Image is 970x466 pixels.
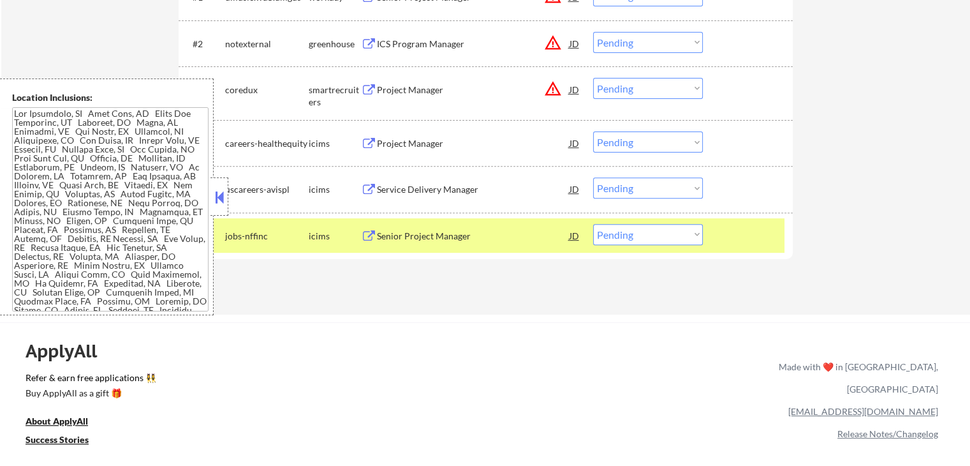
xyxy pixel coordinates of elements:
div: icims [309,137,361,150]
button: warning_amber [544,80,562,98]
div: Location Inclusions: [12,91,209,104]
div: ApplyAll [26,340,112,362]
div: Service Delivery Manager [377,183,570,196]
div: uscareers-avispl [225,183,309,196]
div: JD [568,177,581,200]
div: JD [568,78,581,101]
u: About ApplyAll [26,416,88,426]
div: greenhouse [309,38,361,50]
div: coredux [225,84,309,96]
div: jobs-nffinc [225,230,309,243]
div: Project Manager [377,84,570,96]
u: Success Stories [26,434,89,445]
div: JD [568,224,581,247]
a: [EMAIL_ADDRESS][DOMAIN_NAME] [788,406,938,417]
div: smartrecruiters [309,84,361,109]
a: Buy ApplyAll as a gift 🎁 [26,387,153,403]
a: Refer & earn free applications 👯‍♀️ [26,373,512,387]
div: Senior Project Manager [377,230,570,243]
div: icims [309,230,361,243]
a: Success Stories [26,433,106,449]
div: JD [568,132,581,154]
div: notexternal [225,38,309,50]
div: ICS Program Manager [377,38,570,50]
div: Made with ❤️ in [GEOGRAPHIC_DATA], [GEOGRAPHIC_DATA] [774,356,938,400]
div: Project Manager [377,137,570,150]
button: warning_amber [544,34,562,52]
a: Release Notes/Changelog [837,428,938,439]
div: Buy ApplyAll as a gift 🎁 [26,389,153,398]
div: JD [568,32,581,55]
div: icims [309,183,361,196]
div: #2 [193,38,215,50]
div: careers-healthequity [225,137,309,150]
a: About ApplyAll [26,415,106,431]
